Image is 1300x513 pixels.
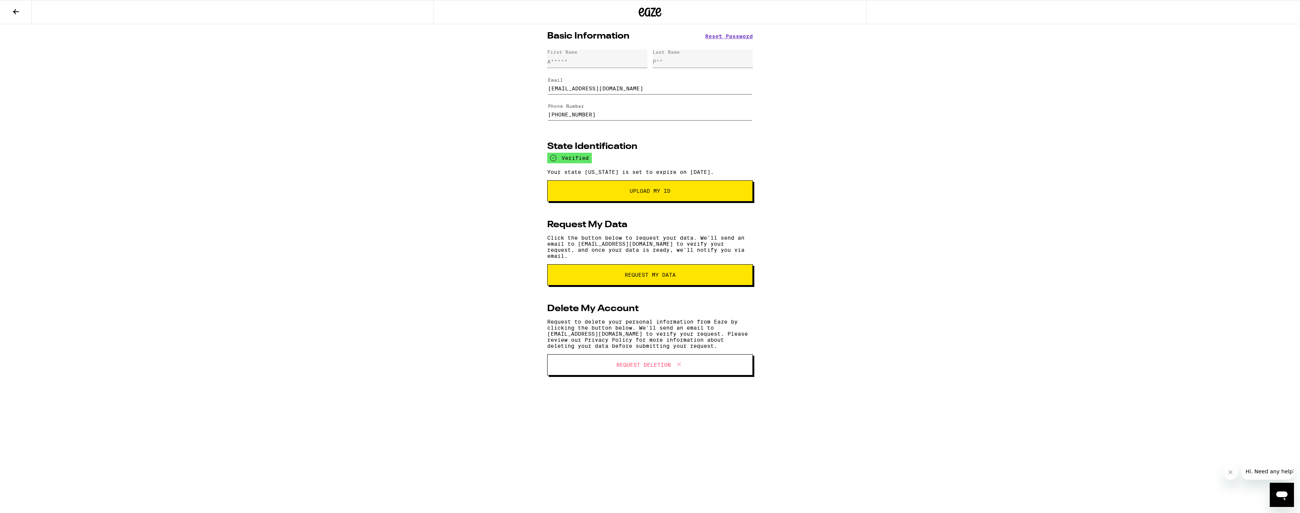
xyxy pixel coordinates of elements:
[547,220,627,229] h2: Request My Data
[547,304,639,313] h2: Delete My Account
[1270,483,1294,507] iframe: Button to launch messaging window
[547,180,753,201] button: Upload My ID
[1223,465,1238,480] iframe: Close message
[547,142,638,151] h2: State Identification
[630,188,670,194] span: Upload My ID
[547,32,630,41] h2: Basic Information
[547,97,753,124] form: Edit Phone Number
[547,50,577,54] div: First Name
[5,5,54,11] span: Hi. Need any help?
[1241,463,1294,480] iframe: Message from company
[548,77,563,82] label: Email
[547,71,753,97] form: Edit Email Address
[705,34,753,39] button: Reset Password
[547,319,753,349] p: Request to delete your personal information from Eaze by clicking the button below. We'll send an...
[547,153,592,163] div: verified
[548,104,584,108] label: Phone Number
[547,169,753,175] p: Your state [US_STATE] is set to expire on [DATE].
[547,354,753,375] button: Request Deletion
[625,272,676,277] span: request my data
[547,235,753,259] p: Click the button below to request your data. We'll send an email to [EMAIL_ADDRESS][DOMAIN_NAME] ...
[616,362,671,367] span: Request Deletion
[547,264,753,285] button: request my data
[653,50,680,54] div: Last Name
